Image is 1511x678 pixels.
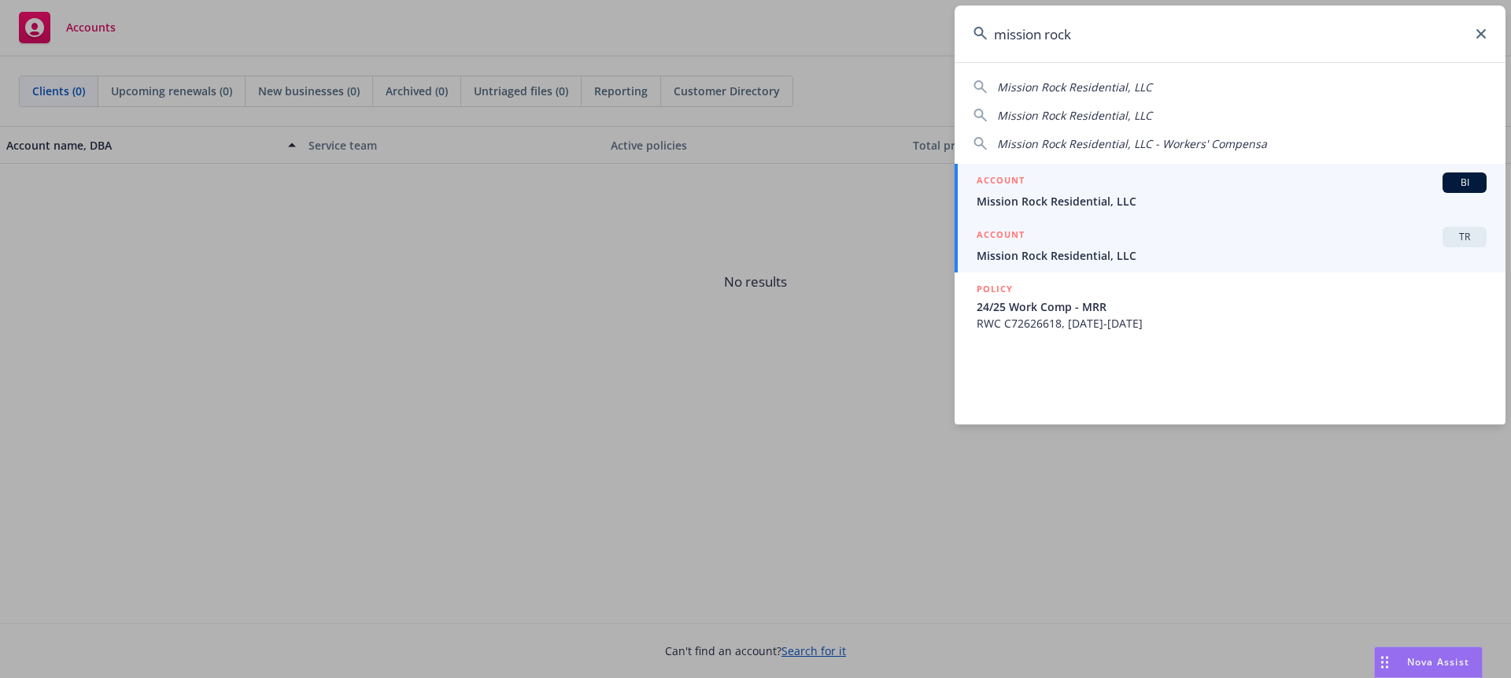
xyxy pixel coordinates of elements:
[955,218,1505,272] a: ACCOUNTTRMission Rock Residential, LLC
[1374,647,1483,678] button: Nova Assist
[1375,647,1395,677] div: Drag to move
[977,227,1025,246] h5: ACCOUNT
[955,272,1505,340] a: POLICY24/25 Work Comp - MRRRWC C72626618, [DATE]-[DATE]
[977,298,1487,315] span: 24/25 Work Comp - MRR
[1449,230,1480,244] span: TR
[977,315,1487,332] span: RWC C72626618, [DATE]-[DATE]
[997,108,1152,123] span: Mission Rock Residential, LLC
[997,136,1267,151] span: Mission Rock Residential, LLC - Workers' Compensa
[977,193,1487,209] span: Mission Rock Residential, LLC
[1449,176,1480,190] span: BI
[955,6,1505,62] input: Search...
[955,164,1505,218] a: ACCOUNTBIMission Rock Residential, LLC
[1407,655,1469,669] span: Nova Assist
[977,247,1487,264] span: Mission Rock Residential, LLC
[977,281,1013,297] h5: POLICY
[997,80,1152,94] span: Mission Rock Residential, LLC
[977,172,1025,191] h5: ACCOUNT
